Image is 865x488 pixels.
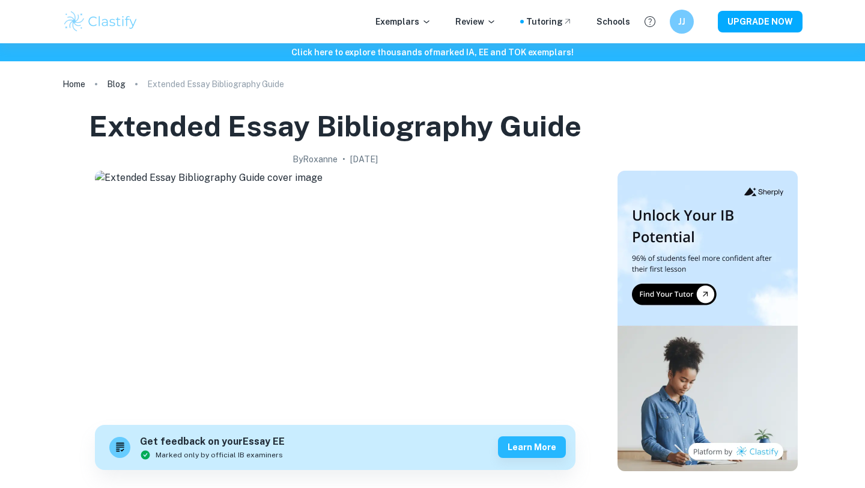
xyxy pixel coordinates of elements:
button: JJ [670,10,694,34]
p: Extended Essay Bibliography Guide [147,78,284,91]
h6: Click here to explore thousands of marked IA, EE and TOK exemplars ! [2,46,863,59]
a: Schools [596,15,630,28]
img: Extended Essay Bibliography Guide cover image [95,171,575,411]
a: Get feedback on yourEssay EEMarked only by official IB examinersLearn more [95,425,575,470]
a: Tutoring [526,15,572,28]
a: Home [62,76,85,93]
p: Review [455,15,496,28]
h1: Extended Essay Bibliography Guide [89,107,581,145]
h2: [DATE] [350,153,378,166]
h6: Get feedback on your Essay EE [140,435,285,450]
button: Learn more [498,436,566,458]
span: Marked only by official IB examiners [156,450,283,460]
h2: By Roxanne [293,153,338,166]
img: Thumbnail [618,171,798,471]
a: Blog [107,76,126,93]
p: • [342,153,345,166]
h6: JJ [675,15,689,28]
p: Exemplars [375,15,431,28]
button: Help and Feedback [640,11,660,32]
img: Clastify logo [62,10,139,34]
button: UPGRADE NOW [718,11,803,32]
